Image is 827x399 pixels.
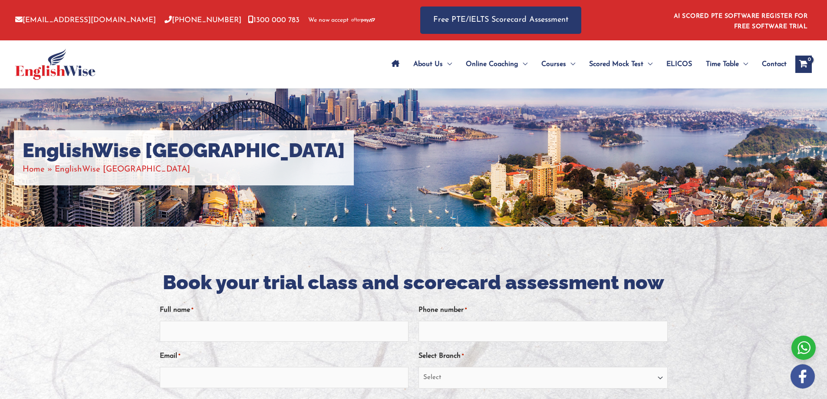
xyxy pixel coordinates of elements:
span: Courses [541,49,566,79]
span: Contact [762,49,787,79]
span: Menu Toggle [443,49,452,79]
label: Select Branch [418,349,464,363]
span: ELICOS [666,49,692,79]
span: Menu Toggle [739,49,748,79]
span: Time Table [706,49,739,79]
span: Menu Toggle [566,49,575,79]
h1: EnglishWise [GEOGRAPHIC_DATA] [23,139,345,162]
a: About UsMenu Toggle [406,49,459,79]
a: CoursesMenu Toggle [534,49,582,79]
label: Email [160,349,180,363]
aside: Header Widget 1 [669,6,812,34]
a: [EMAIL_ADDRESS][DOMAIN_NAME] [15,16,156,24]
span: Online Coaching [466,49,518,79]
a: Free PTE/IELTS Scorecard Assessment [420,7,581,34]
a: Time TableMenu Toggle [699,49,755,79]
span: We now accept [308,16,349,25]
a: AI SCORED PTE SOFTWARE REGISTER FOR FREE SOFTWARE TRIAL [674,13,808,30]
img: Afterpay-Logo [351,18,375,23]
h2: Book your trial class and scorecard assessment now [160,270,668,296]
a: Home [23,165,45,174]
span: Menu Toggle [518,49,527,79]
img: white-facebook.png [791,364,815,389]
nav: Site Navigation: Main Menu [385,49,787,79]
span: Menu Toggle [643,49,652,79]
img: cropped-ew-logo [15,49,96,80]
nav: Breadcrumbs [23,162,345,177]
a: ELICOS [659,49,699,79]
a: Contact [755,49,787,79]
a: Scored Mock TestMenu Toggle [582,49,659,79]
a: 1300 000 783 [248,16,300,24]
label: Full name [160,303,193,317]
a: Online CoachingMenu Toggle [459,49,534,79]
span: Scored Mock Test [589,49,643,79]
a: [PHONE_NUMBER] [165,16,241,24]
span: About Us [413,49,443,79]
label: Phone number [418,303,467,317]
a: View Shopping Cart, empty [795,56,812,73]
span: EnglishWise [GEOGRAPHIC_DATA] [55,165,190,174]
